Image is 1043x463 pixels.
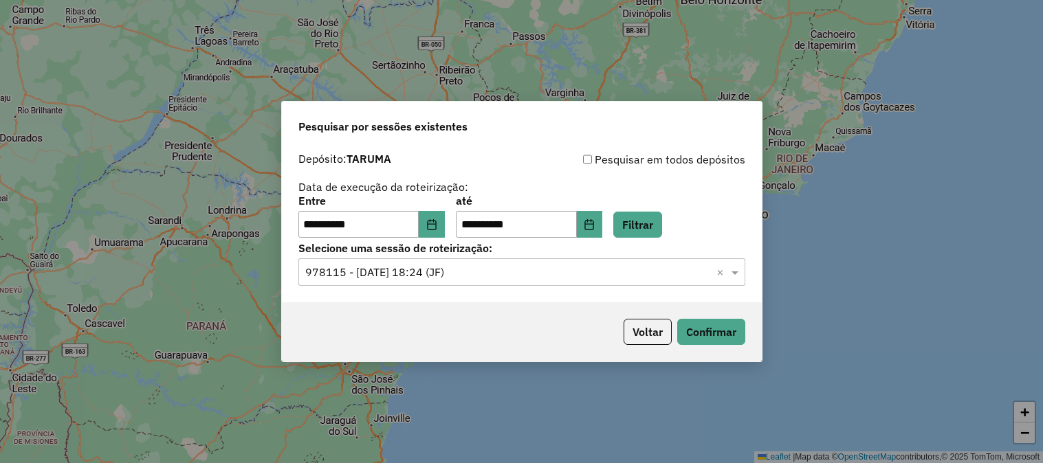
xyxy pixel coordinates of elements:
[716,264,728,280] span: Clear all
[298,150,391,167] label: Depósito:
[613,212,662,238] button: Filtrar
[624,319,672,345] button: Voltar
[419,211,445,238] button: Choose Date
[298,192,445,209] label: Entre
[577,211,603,238] button: Choose Date
[298,118,468,135] span: Pesquisar por sessões existentes
[677,319,745,345] button: Confirmar
[298,240,745,256] label: Selecione uma sessão de roteirização:
[456,192,602,209] label: até
[347,152,391,166] strong: TARUMA
[522,151,745,168] div: Pesquisar em todos depósitos
[298,179,468,195] label: Data de execução da roteirização:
